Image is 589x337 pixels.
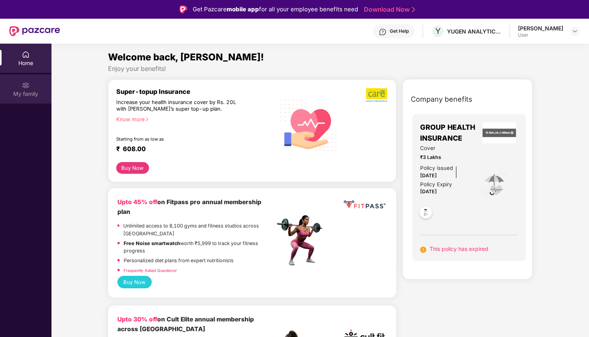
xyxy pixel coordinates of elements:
[416,204,435,223] img: svg+xml;base64,PHN2ZyB4bWxucz0iaHR0cDovL3d3dy53My5vcmcvMjAwMC9zdmciIHdpZHRoPSI0OC45NDMiIGhlaWdodD...
[420,247,426,253] img: svg+xml;base64,PHN2ZyB4bWxucz0iaHR0cDovL3d3dy53My5vcmcvMjAwMC9zdmciIHdpZHRoPSIxNiIgaGVpZ2h0PSIxNi...
[116,88,275,95] div: Super-topup Insurance
[117,198,261,215] b: on Fitpass pro annual membership plan
[117,316,157,323] b: Upto 30% off
[420,122,481,144] span: GROUP HEALTH INSURANCE
[420,173,437,178] span: [DATE]
[572,28,578,34] img: svg+xml;base64,PHN2ZyBpZD0iRHJvcGRvd24tMzJ4MzIiIHhtbG5zPSJodHRwOi8vd3d3LnczLm9yZy8yMDAwL3N2ZyIgd2...
[275,213,329,268] img: fpp.png
[518,32,563,38] div: User
[179,5,187,13] img: Logo
[435,26,441,36] span: Y
[482,172,507,198] img: icon
[145,117,149,122] span: right
[108,65,532,73] div: Enjoy your benefits!
[390,28,409,34] div: Get Help
[9,26,60,36] img: New Pazcare Logo
[447,28,502,35] div: YUGEN ANALYTICS PRIVATE LIMITED
[124,257,234,265] p: Personalized diet plans from expert nutritionists
[364,5,413,14] a: Download Now
[411,94,472,105] span: Company benefits
[22,81,30,89] img: svg+xml;base64,PHN2ZyB3aWR0aD0iMjAiIGhlaWdodD0iMjAiIHZpZXdCb3g9IjAgMCAyMCAyMCIgZmlsbD0ibm9uZSIgeG...
[123,222,275,237] p: Unlimited access to 8,100 gyms and fitness studios across [GEOGRAPHIC_DATA]
[22,51,30,58] img: svg+xml;base64,PHN2ZyBpZD0iSG9tZSIgeG1sbnM9Imh0dHA6Ly93d3cudzMub3JnLzIwMDAvc3ZnIiB3aWR0aD0iMjAiIG...
[116,99,241,113] div: Increase your health insurance cover by Rs. 20L with [PERSON_NAME]’s super top-up plan.
[420,180,452,189] div: Policy Expiry
[116,162,149,174] button: Buy Now
[379,28,387,36] img: svg+xml;base64,PHN2ZyBpZD0iSGVscC0zMngzMiIgeG1sbnM9Imh0dHA6Ly93d3cudzMub3JnLzIwMDAvc3ZnIiB3aWR0aD...
[420,154,471,161] span: ₹3 Lakhs
[420,144,471,152] span: Cover
[366,88,388,102] img: b5dec4f62d2307b9de63beb79f102df3.png
[227,5,259,13] strong: mobile app
[117,276,152,288] button: Buy Now
[116,136,242,142] div: Starting from as low as
[420,164,453,172] div: Policy issued
[117,198,157,206] b: Upto 45% off
[124,268,177,273] a: Frequently Asked Questions!
[275,90,343,159] img: svg+xml;base64,PHN2ZyB4bWxucz0iaHR0cDovL3d3dy53My5vcmcvMjAwMC9zdmciIHhtbG5zOnhsaW5rPSJodHRwOi8vd3...
[342,198,387,212] img: fppp.png
[518,25,563,32] div: [PERSON_NAME]
[429,245,488,252] span: This policy has expired
[124,240,275,255] p: worth ₹5,999 to track your fitness progress
[116,116,270,122] div: Know more
[108,51,264,63] span: Welcome back, [PERSON_NAME]!
[193,5,358,14] div: Get Pazcare for all your employee benefits need
[412,5,415,14] img: Stroke
[483,122,516,143] img: insurerLogo
[117,316,254,332] b: on Cult Elite annual membership across [GEOGRAPHIC_DATA]
[116,145,267,154] div: ₹ 608.00
[420,189,437,194] span: [DATE]
[124,240,180,246] strong: Free Noise smartwatch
